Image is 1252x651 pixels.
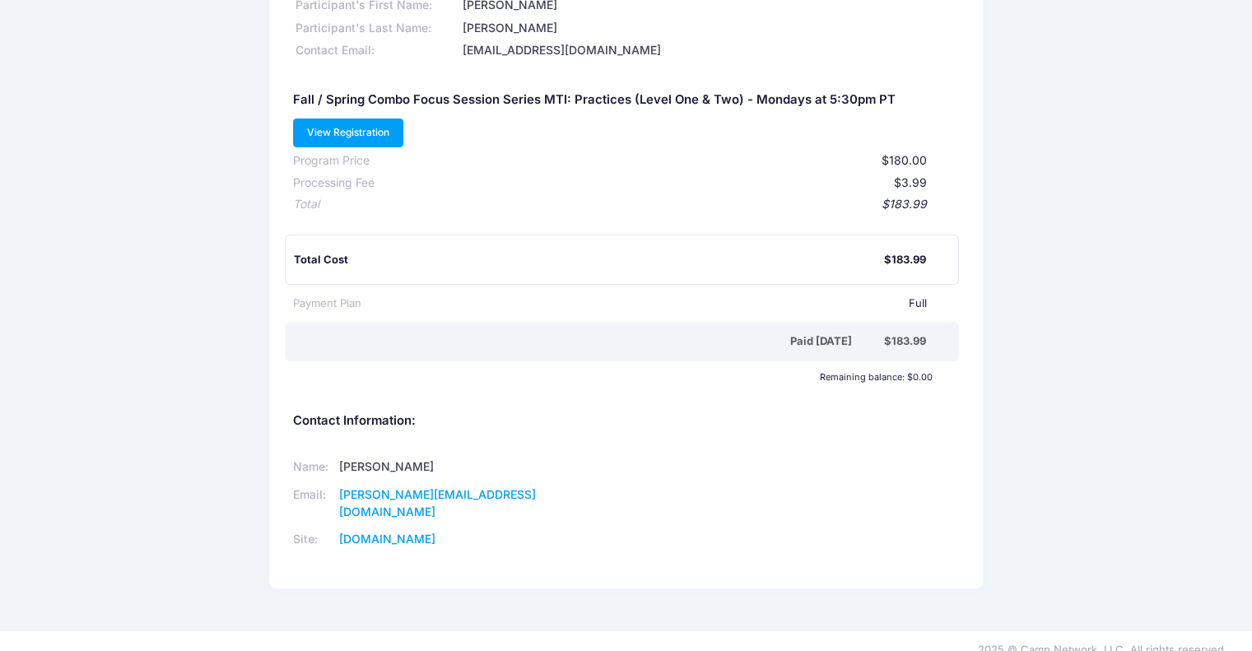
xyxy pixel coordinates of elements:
div: Paid [DATE] [296,333,884,350]
div: Remaining balance: $0.00 [285,372,940,382]
div: Total Cost [294,252,884,268]
div: Total [293,196,319,213]
div: $3.99 [375,174,927,192]
div: $183.99 [319,196,927,213]
div: [EMAIL_ADDRESS][DOMAIN_NAME] [459,42,959,59]
td: Site: [293,526,334,554]
div: $183.99 [884,252,926,268]
div: Participant's Last Name: [293,20,459,37]
td: Name: [293,453,334,481]
div: [PERSON_NAME] [459,20,959,37]
div: Processing Fee [293,174,375,192]
a: [DOMAIN_NAME] [339,532,435,546]
a: View Registration [293,119,404,146]
div: $183.99 [884,333,926,350]
a: [PERSON_NAME][EMAIL_ADDRESS][DOMAIN_NAME] [339,487,536,518]
div: Contact Email: [293,42,459,59]
td: [PERSON_NAME] [333,453,604,481]
h5: Fall / Spring Combo Focus Session Series MTI: Practices (Level One & Two) - Mondays at 5:30pm PT [293,93,896,108]
div: Full [361,295,927,312]
h5: Contact Information: [293,414,959,429]
div: Payment Plan [293,295,361,312]
span: $180.00 [882,153,927,167]
td: Email: [293,481,334,526]
div: Program Price [293,152,370,170]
